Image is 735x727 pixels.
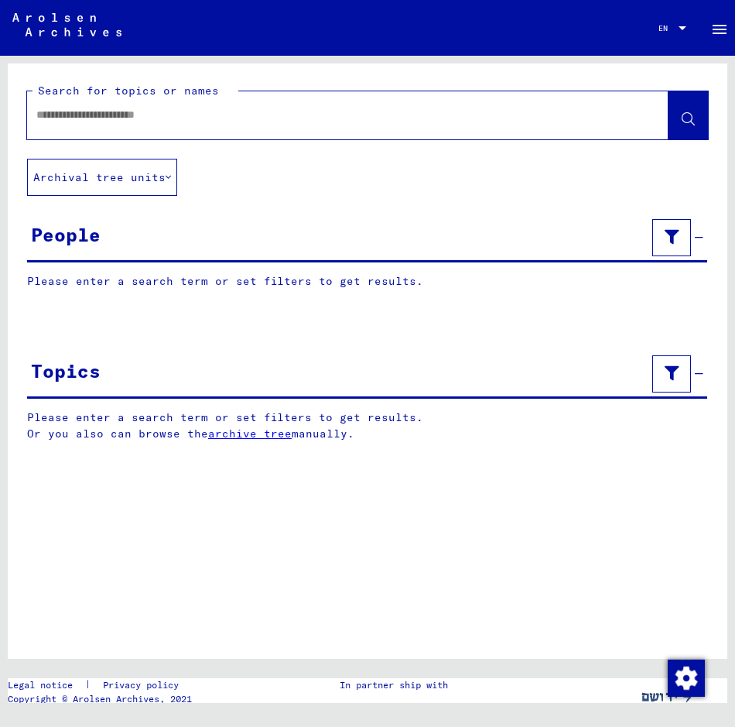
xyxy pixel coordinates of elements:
p: Copyright © Arolsen Archives, 2021 [8,692,197,706]
div: | [8,678,197,692]
div: Change consent [667,659,704,696]
a: Privacy policy [91,678,197,692]
a: archive tree [208,427,292,441]
div: People [31,221,101,249]
mat-label: Search for topics or names [38,84,219,98]
span: EN [658,24,675,33]
button: Archival tree units [27,159,177,196]
img: Change consent [668,660,705,697]
div: Topics [31,357,101,385]
button: Toggle sidenav [704,12,735,43]
p: Please enter a search term or set filters to get results. [27,273,707,290]
a: Legal notice [8,678,85,692]
img: Arolsen_neg.svg [12,13,121,36]
mat-icon: Side nav toggle icon [710,20,729,39]
img: yv_logo.png [638,678,696,717]
p: In partner ship with [340,678,448,692]
p: Please enter a search term or set filters to get results. Or you also can browse the manually. [27,410,708,442]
